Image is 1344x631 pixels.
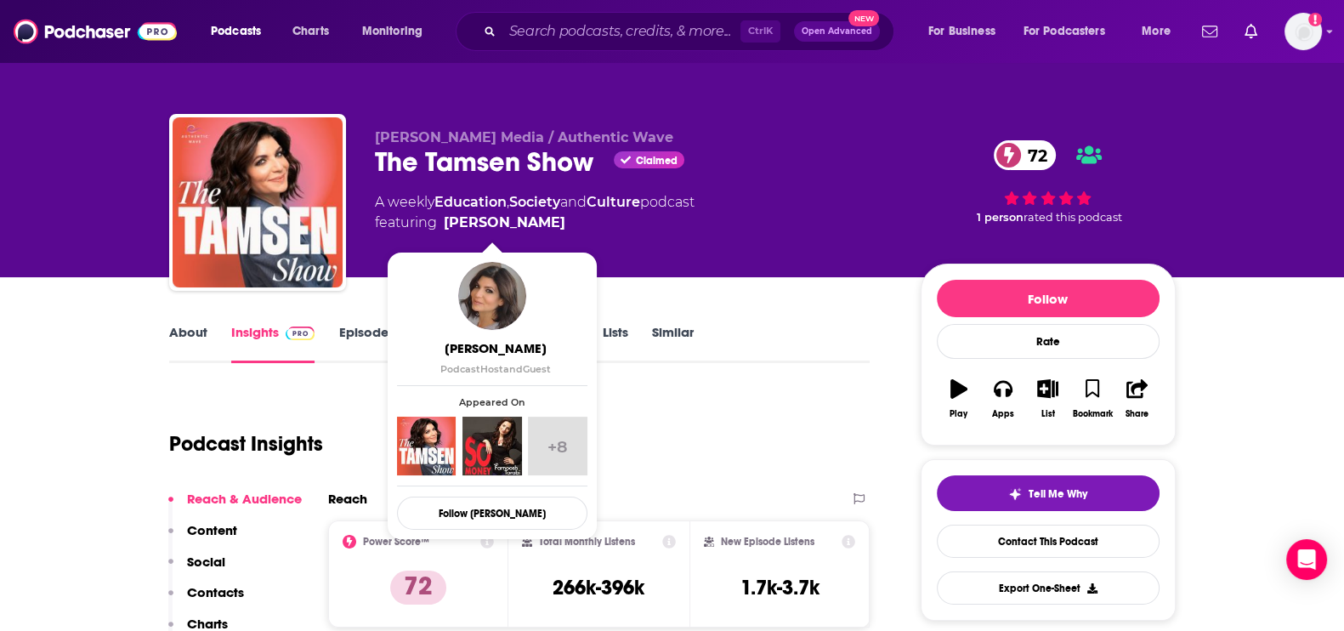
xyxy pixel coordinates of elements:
span: Logged in as nicole.koremenos [1284,13,1322,50]
div: Share [1126,409,1148,419]
a: Education [434,194,507,210]
h1: Podcast Insights [169,431,323,457]
span: , [507,194,509,210]
img: Podchaser - Follow, Share and Rate Podcasts [14,15,177,48]
button: List [1025,368,1069,429]
img: So Money with Farnoosh Torabi [462,417,521,475]
a: Tamsen Fadal [444,213,565,233]
span: Charts [292,20,329,43]
h2: Power Score™ [363,536,429,548]
a: Similar [652,324,694,363]
a: +8 [528,417,587,475]
div: Play [950,409,967,419]
div: Open Intercom Messenger [1286,539,1327,580]
span: Podcasts [211,20,261,43]
img: The Tamsen Show [397,417,456,475]
h3: 1.7k-3.7k [740,575,819,600]
span: Podcast Host Guest [440,363,551,375]
a: Show notifications dropdown [1195,17,1224,46]
span: rated this podcast [1024,211,1122,224]
button: Play [937,368,981,429]
span: For Podcasters [1024,20,1105,43]
button: Reach & Audience [168,491,302,522]
h3: 266k-396k [553,575,644,600]
button: open menu [916,18,1017,45]
button: open menu [199,18,283,45]
div: Apps [992,409,1014,419]
img: User Profile [1284,13,1322,50]
h2: Reach [328,491,367,507]
span: Open Advanced [802,27,872,36]
span: [PERSON_NAME] [400,340,591,356]
span: featuring [375,213,695,233]
button: Share [1114,368,1159,429]
span: Appeared On [397,396,587,408]
a: [PERSON_NAME]PodcastHostandGuest [400,340,591,375]
span: Claimed [636,156,678,165]
img: Podchaser Pro [286,327,315,340]
a: About [169,324,207,363]
button: Social [168,554,225,585]
button: Bookmark [1070,368,1114,429]
a: Contact This Podcast [937,525,1160,558]
svg: Add a profile image [1308,13,1322,26]
span: Monitoring [362,20,422,43]
button: open menu [1130,18,1192,45]
div: Bookmark [1072,409,1112,419]
a: Charts [281,18,339,45]
a: InsightsPodchaser Pro [231,324,315,363]
input: Search podcasts, credits, & more... [502,18,740,45]
p: Contacts [187,584,244,600]
a: Episodes24 [338,324,418,363]
button: tell me why sparkleTell Me Why [937,475,1160,511]
img: The Tamsen Show [173,117,343,287]
button: Apps [981,368,1025,429]
div: Search podcasts, credits, & more... [472,12,910,51]
div: List [1041,409,1055,419]
p: Content [187,522,237,538]
h2: New Episode Listens [721,536,814,548]
p: Reach & Audience [187,491,302,507]
div: 72 1 personrated this podcast [921,129,1176,235]
span: [PERSON_NAME] Media / Authentic Wave [375,129,673,145]
p: Social [187,554,225,570]
span: and [560,194,587,210]
button: Show profile menu [1284,13,1322,50]
button: Content [168,522,237,554]
img: tell me why sparkle [1008,487,1022,501]
span: New [848,10,879,26]
span: More [1142,20,1171,43]
img: Tamsen Fadal [458,262,526,330]
span: Ctrl K [740,20,780,43]
span: 72 [1011,140,1056,170]
button: open menu [350,18,445,45]
a: Society [509,194,560,210]
div: Rate [937,324,1160,359]
p: 72 [390,571,446,605]
button: Follow [937,280,1160,317]
button: Follow [PERSON_NAME] [397,497,587,530]
span: and [503,363,523,375]
a: Culture [587,194,640,210]
a: 72 [994,140,1056,170]
a: Show notifications dropdown [1238,17,1264,46]
button: Open AdvancedNew [794,21,880,42]
button: open menu [1012,18,1130,45]
button: Contacts [168,584,244,616]
div: A weekly podcast [375,192,695,233]
span: 1 person [977,211,1024,224]
button: Export One-Sheet [937,571,1160,605]
span: For Business [928,20,995,43]
span: Tell Me Why [1029,487,1087,501]
a: Lists [603,324,628,363]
